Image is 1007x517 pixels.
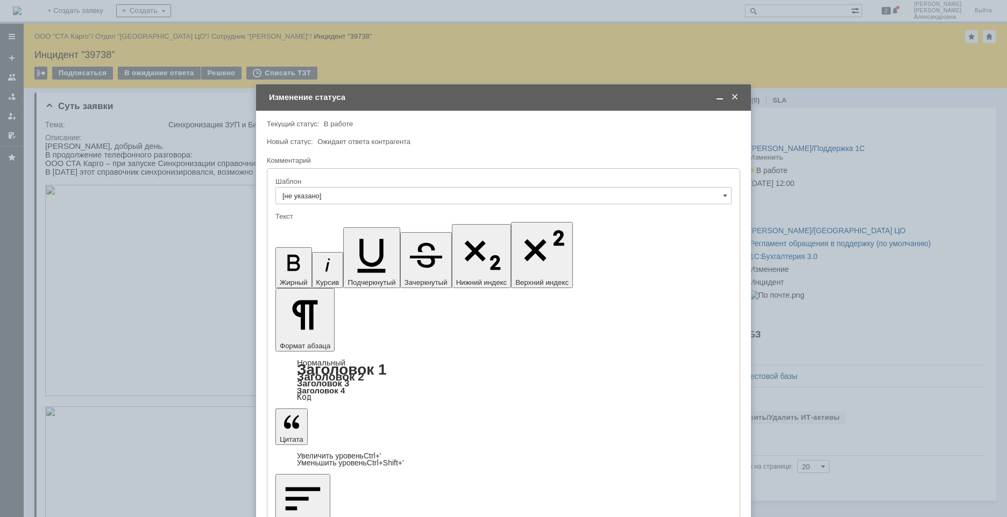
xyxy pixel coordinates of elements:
[729,92,740,102] span: Закрыть
[269,92,740,102] div: Изменение статуса
[348,278,395,286] span: Подчеркнутый
[267,156,738,166] div: Комментарий
[400,232,452,288] button: Зачеркнутый
[343,227,400,288] button: Подчеркнутый
[511,222,573,288] button: Верхний индекс
[364,451,381,460] span: Ctrl+'
[316,278,339,286] span: Курсив
[405,278,448,286] span: Зачеркнутый
[275,453,732,466] div: Цитата
[452,224,512,288] button: Нижний индекс
[280,342,330,350] span: Формат абзаца
[312,252,344,288] button: Курсив
[267,138,313,146] label: Новый статус:
[275,213,729,220] div: Текст
[280,278,308,286] span: Жирный
[280,435,303,443] span: Цитата
[317,138,410,146] span: Ожидает ответа контрагента
[297,392,311,402] a: Код
[714,92,725,102] span: Свернуть (Ctrl + M)
[367,458,404,467] span: Ctrl+Shift+'
[515,278,569,286] span: Верхний индекс
[275,178,729,185] div: Шаблон
[297,378,349,388] a: Заголовок 3
[297,386,345,395] a: Заголовок 4
[267,120,319,128] label: Текущий статус:
[275,408,308,445] button: Цитата
[297,358,345,367] a: Нормальный
[275,288,335,351] button: Формат абзаца
[297,370,364,383] a: Заголовок 2
[297,451,381,460] a: Increase
[275,247,312,288] button: Жирный
[275,359,732,401] div: Формат абзаца
[297,458,404,467] a: Decrease
[297,361,387,378] a: Заголовок 1
[456,278,507,286] span: Нижний индекс
[324,120,353,128] span: В работе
